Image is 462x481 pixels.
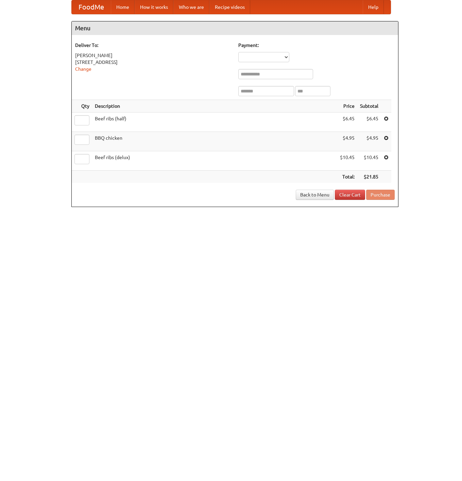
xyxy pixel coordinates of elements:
[337,113,357,132] td: $6.45
[335,190,365,200] a: Clear Cart
[111,0,135,14] a: Home
[72,0,111,14] a: FoodMe
[92,113,337,132] td: Beef ribs (half)
[363,0,384,14] a: Help
[357,113,381,132] td: $6.45
[72,100,92,113] th: Qty
[75,42,232,49] h5: Deliver To:
[357,151,381,171] td: $10.45
[337,132,357,151] td: $4.95
[337,100,357,113] th: Price
[296,190,334,200] a: Back to Menu
[135,0,173,14] a: How it works
[357,100,381,113] th: Subtotal
[238,42,395,49] h5: Payment:
[209,0,250,14] a: Recipe videos
[337,171,357,183] th: Total:
[337,151,357,171] td: $10.45
[357,171,381,183] th: $21.85
[72,21,398,35] h4: Menu
[92,151,337,171] td: Beef ribs (delux)
[75,66,91,72] a: Change
[92,132,337,151] td: BBQ chicken
[92,100,337,113] th: Description
[366,190,395,200] button: Purchase
[173,0,209,14] a: Who we are
[357,132,381,151] td: $4.95
[75,59,232,66] div: [STREET_ADDRESS]
[75,52,232,59] div: [PERSON_NAME]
